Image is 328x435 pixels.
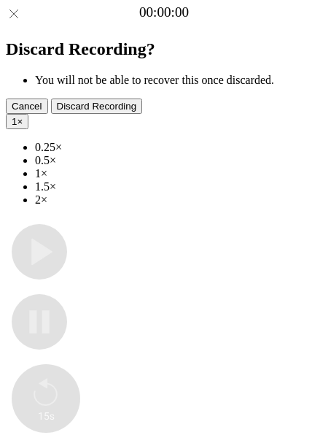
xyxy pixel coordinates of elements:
[35,154,322,167] li: 0.5×
[51,99,143,114] button: Discard Recording
[35,167,322,180] li: 1×
[139,4,189,20] a: 00:00:00
[35,141,322,154] li: 0.25×
[35,74,322,87] li: You will not be able to recover this once discarded.
[6,114,28,129] button: 1×
[6,39,322,59] h2: Discard Recording?
[12,116,17,127] span: 1
[6,99,48,114] button: Cancel
[35,193,322,207] li: 2×
[35,180,322,193] li: 1.5×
